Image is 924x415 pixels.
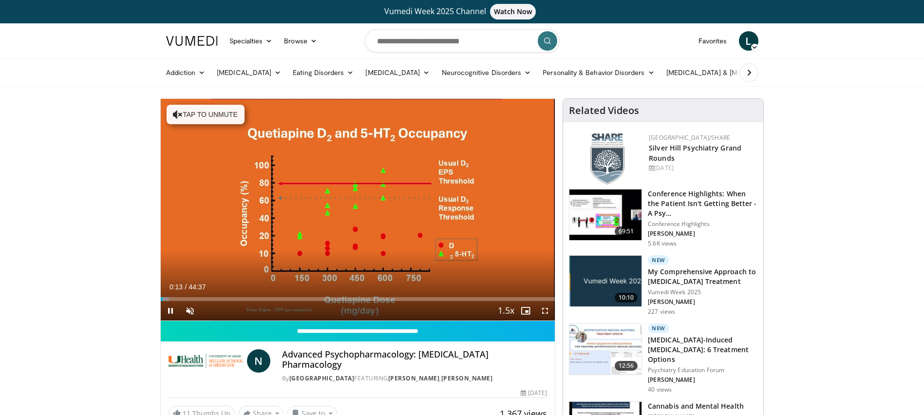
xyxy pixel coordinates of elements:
button: Tap to unmute [167,105,245,124]
a: 10:10 New My Comprehensive Approach to [MEDICAL_DATA] Treatment Vumedi Week 2025 [PERSON_NAME] 22... [569,255,757,316]
a: Favorites [693,31,733,51]
p: 227 views [648,308,675,316]
a: [PERSON_NAME] [388,374,440,382]
h4: Advanced Psychopharmacology: [MEDICAL_DATA] Pharmacology [282,349,547,370]
a: Neurocognitive Disorders [436,63,537,82]
a: 69:51 Conference Highlights: When the Patient Isn't Getting Better - A Psy… Conference Highlights... [569,189,757,247]
a: Browse [278,31,323,51]
p: Psychiatry Education Forum [648,366,757,374]
span: 10:10 [615,293,638,302]
span: 44:37 [189,283,206,291]
img: ae1082c4-cc90-4cd6-aa10-009092bfa42a.jpg.150x105_q85_crop-smart_upscale.jpg [569,256,641,306]
p: New [648,255,669,265]
a: [GEOGRAPHIC_DATA]/SHARE [649,133,730,142]
a: L [739,31,758,51]
a: [GEOGRAPHIC_DATA] [289,374,355,382]
p: [PERSON_NAME] [648,298,757,306]
img: VuMedi Logo [166,36,218,46]
button: Unmute [180,301,200,321]
span: 69:51 [615,226,638,236]
input: Search topics, interventions [365,29,560,53]
a: [MEDICAL_DATA] [211,63,287,82]
a: Silver Hill Psychiatry Grand Rounds [649,143,741,163]
p: New [648,323,669,333]
a: Addiction [160,63,211,82]
span: Watch Now [490,4,536,19]
button: Playback Rate [496,301,516,321]
h4: Related Videos [569,105,639,116]
h3: My Comprehensive Approach to [MEDICAL_DATA] Treatment [648,267,757,286]
img: University of Miami [169,349,243,373]
a: Eating Disorders [287,63,359,82]
button: Pause [161,301,180,321]
button: Fullscreen [535,301,555,321]
p: 5.6K views [648,240,677,247]
h3: [MEDICAL_DATA]-Induced [MEDICAL_DATA]: 6 Treatment Options [648,335,757,364]
div: [DATE] [521,389,547,397]
a: 12:56 New [MEDICAL_DATA]-Induced [MEDICAL_DATA]: 6 Treatment Options Psychiatry Education Forum [... [569,323,757,394]
p: [PERSON_NAME] [648,230,757,238]
p: Vumedi Week 2025 [648,288,757,296]
h3: Cannabis and Mental Health [648,401,744,411]
div: [DATE] [649,164,755,172]
a: N [247,349,270,373]
a: Personality & Behavior Disorders [537,63,660,82]
video-js: Video Player [161,99,555,321]
p: 40 views [648,386,672,394]
div: By FEATURING , [282,374,547,383]
div: Progress Bar [161,297,555,301]
img: f8aaeb6d-318f-4fcf-bd1d-54ce21f29e87.png.150x105_q85_autocrop_double_scale_upscale_version-0.2.png [590,133,624,185]
h3: Conference Highlights: When the Patient Isn't Getting Better - A Psy… [648,189,757,218]
span: 12:56 [615,361,638,371]
span: 0:13 [170,283,183,291]
p: Conference Highlights [648,220,757,228]
span: / [185,283,187,291]
a: [MEDICAL_DATA] [359,63,435,82]
img: acc69c91-7912-4bad-b845-5f898388c7b9.150x105_q85_crop-smart_upscale.jpg [569,324,641,375]
button: Enable picture-in-picture mode [516,301,535,321]
a: Vumedi Week 2025 ChannelWatch Now [168,4,757,19]
a: [PERSON_NAME] [441,374,493,382]
img: 4362ec9e-0993-4580-bfd4-8e18d57e1d49.150x105_q85_crop-smart_upscale.jpg [569,189,641,240]
p: [PERSON_NAME] [648,376,757,384]
a: Specialties [224,31,279,51]
a: [MEDICAL_DATA] & [MEDICAL_DATA] [660,63,800,82]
